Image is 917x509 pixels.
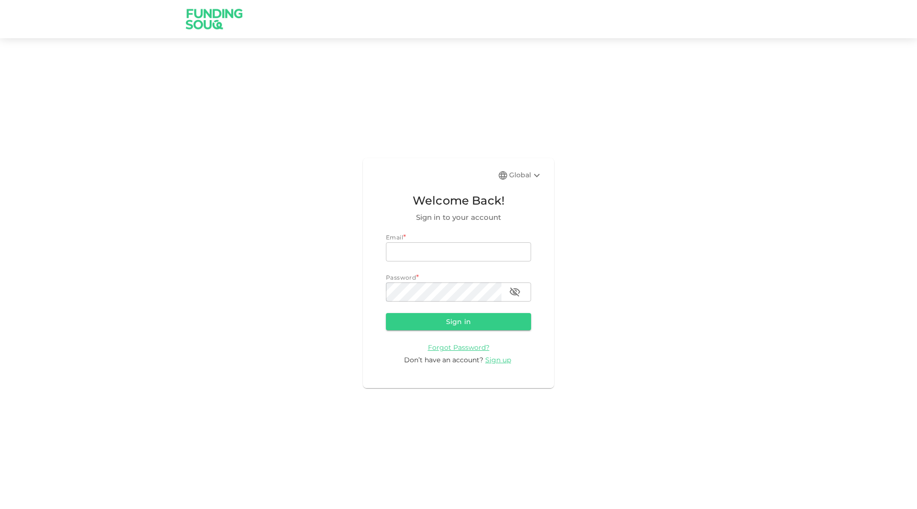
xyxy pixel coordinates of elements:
[386,212,531,223] span: Sign in to your account
[428,343,490,352] a: Forgot Password?
[386,192,531,210] span: Welcome Back!
[386,274,416,281] span: Password
[386,282,501,302] input: password
[404,356,483,364] span: Don’t have an account?
[386,242,531,261] input: email
[485,356,511,364] span: Sign up
[386,234,403,241] span: Email
[509,170,543,181] div: Global
[386,313,531,330] button: Sign in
